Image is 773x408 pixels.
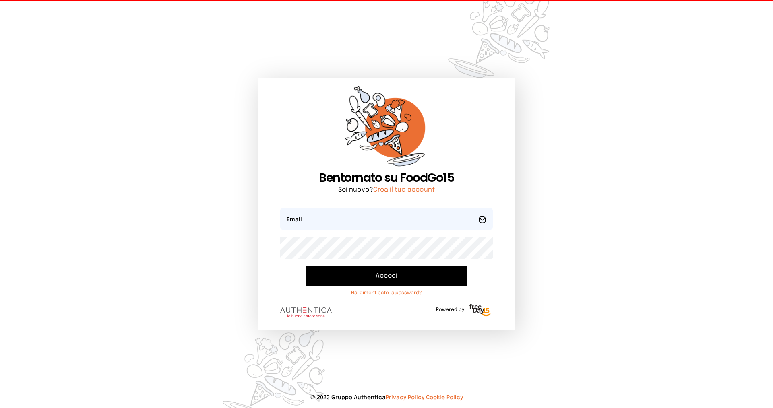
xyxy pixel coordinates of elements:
[306,266,467,286] button: Accedi
[373,186,435,193] a: Crea il tuo account
[280,171,493,185] h1: Bentornato su FoodGo15
[467,303,493,319] img: logo-freeday.3e08031.png
[306,290,467,296] a: Hai dimenticato la password?
[280,307,332,318] img: logo.8f33a47.png
[280,185,493,195] p: Sei nuovo?
[426,395,463,400] a: Cookie Policy
[13,394,760,402] p: © 2023 Gruppo Authentica
[436,307,464,313] span: Powered by
[345,86,428,171] img: sticker-orange.65babaf.png
[386,395,424,400] a: Privacy Policy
